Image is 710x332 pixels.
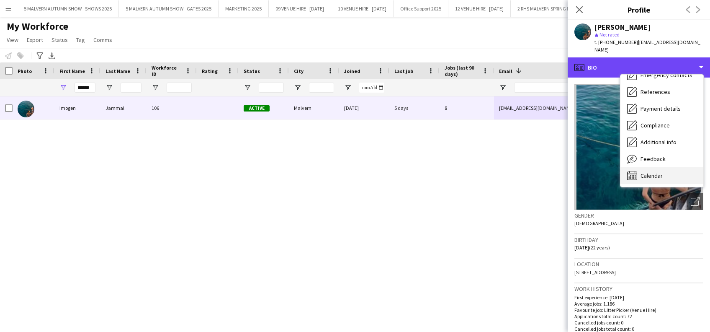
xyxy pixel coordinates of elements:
[152,84,159,91] button: Open Filter Menu
[75,83,95,93] input: First Name Filter Input
[294,84,301,91] button: Open Filter Menu
[331,0,394,17] button: 10 VENUE HIRE - [DATE]
[620,167,703,184] div: Calendar
[620,83,703,100] div: References
[167,83,192,93] input: Workforce ID Filter Input
[445,65,479,77] span: Jobs (last 90 days)
[119,0,219,17] button: 5 MALVERN AUTUMN SHOW - GATES 2025
[7,36,18,44] span: View
[620,117,703,134] div: Compliance
[574,326,703,332] p: Cancelled jobs total count: 0
[269,0,331,17] button: 09 VENUE HIRE - [DATE]
[289,96,339,119] div: Malvern
[574,294,703,301] p: First experience: [DATE]
[574,319,703,326] p: Cancelled jobs count: 0
[574,301,703,307] p: Average jobs: 1.186
[59,84,67,91] button: Open Filter Menu
[3,34,22,45] a: View
[440,96,494,119] div: 8
[594,23,651,31] div: [PERSON_NAME]
[394,68,413,74] span: Last job
[687,193,703,210] div: Open photos pop-in
[344,84,352,91] button: Open Filter Menu
[27,36,43,44] span: Export
[574,313,703,319] p: Applications total count: 72
[105,68,130,74] span: Last Name
[620,67,703,83] div: Emergency contacts
[259,83,284,93] input: Status Filter Input
[18,101,34,117] img: Imogen Jammal
[499,84,507,91] button: Open Filter Menu
[594,39,638,45] span: t. [PHONE_NUMBER]
[594,39,700,53] span: | [EMAIL_ADDRESS][DOMAIN_NAME]
[48,34,71,45] a: Status
[244,84,251,91] button: Open Filter Menu
[574,236,703,244] h3: Birthday
[47,51,57,61] app-action-btn: Export XLSX
[105,84,113,91] button: Open Filter Menu
[574,260,703,268] h3: Location
[599,31,620,38] span: Not rated
[511,0,622,17] button: 2 RHS MALVERN SPRING FESTIVAL - GATES 2025
[574,220,624,226] span: [DEMOGRAPHIC_DATA]
[359,83,384,93] input: Joined Filter Input
[620,100,703,117] div: Payment details
[309,83,334,93] input: City Filter Input
[294,68,304,74] span: City
[76,36,85,44] span: Tag
[448,0,511,17] button: 12 VENUE HIRE - [DATE]
[641,105,681,112] span: Payment details
[59,68,85,74] span: First Name
[90,34,116,45] a: Comms
[641,88,670,96] span: References
[7,20,68,33] span: My Workforce
[389,96,440,119] div: 5 days
[574,84,703,210] img: Crew avatar or photo
[574,212,703,219] h3: Gender
[35,51,45,61] app-action-btn: Advanced filters
[54,96,100,119] div: Imogen
[202,68,218,74] span: Rating
[152,65,182,77] span: Workforce ID
[574,269,616,275] span: [STREET_ADDRESS]
[641,71,692,79] span: Emergency contacts
[17,0,119,17] button: 5 MALVERN AUTUMN SHOW - SHOWS 2025
[93,36,112,44] span: Comms
[641,172,663,179] span: Calendar
[574,307,703,313] p: Favourite job: Litter Picker (Venue Hire)
[23,34,46,45] a: Export
[568,4,710,15] h3: Profile
[514,83,656,93] input: Email Filter Input
[244,105,270,112] span: Active
[641,122,670,129] span: Compliance
[641,155,666,163] span: Feedback
[499,68,512,74] span: Email
[18,68,32,74] span: Photo
[121,83,141,93] input: Last Name Filter Input
[568,57,710,78] div: Bio
[73,34,88,45] a: Tag
[147,96,197,119] div: 106
[219,0,269,17] button: MARKETING 2025
[100,96,147,119] div: Jammal
[574,244,610,251] span: [DATE] (22 years)
[494,96,661,119] div: [EMAIL_ADDRESS][DOMAIN_NAME]
[344,68,360,74] span: Joined
[394,0,448,17] button: Office Support 2025
[620,150,703,167] div: Feedback
[339,96,389,119] div: [DATE]
[244,68,260,74] span: Status
[51,36,68,44] span: Status
[620,134,703,150] div: Additional info
[574,285,703,293] h3: Work history
[641,138,677,146] span: Additional info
